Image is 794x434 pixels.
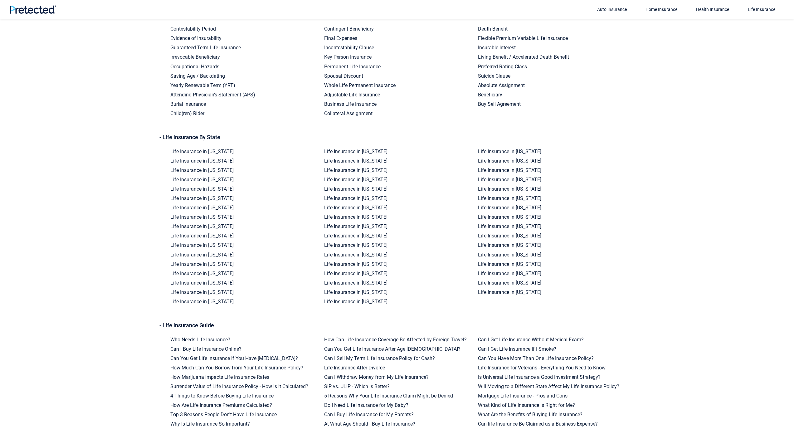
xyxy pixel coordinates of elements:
a: Life Insurance in [US_STATE] [170,233,234,239]
a: Permanent Life Insurance [324,64,381,70]
a: Life Insurance in [US_STATE] [170,261,234,267]
a: Life Insurance in [US_STATE] [170,195,234,201]
a: Is Universal Life Insurance a Good Investment Strategy? [478,374,601,380]
a: 4 Things to Know Before Buying Life Insurance [170,393,274,399]
a: Irrevocable Beneficiary [170,54,220,60]
a: SIP vs. ULIP - Which Is Better? [324,383,390,389]
a: How Are Life Insurance Premiums Calculated? [170,402,272,408]
a: Life Insurance in [US_STATE] [170,252,234,258]
a: Life Insurance in [US_STATE] [170,214,234,220]
a: Business Life Insurance [324,101,377,107]
a: How Marijuana Impacts Life Insurance Rates [170,374,269,380]
a: Can You Get Life Insurance After Age [DEMOGRAPHIC_DATA]? [324,346,460,352]
a: Can I Get Life Insurance Without Medical Exam? [478,337,584,343]
a: Life Insurance in [US_STATE] [324,177,387,183]
a: Can I Buy Life Insurance Online? [170,346,241,352]
a: Attending Physician's Statement (APS) [170,92,255,98]
a: Adjustable Life Insurance [324,92,380,98]
a: Spousal Discount [324,73,363,79]
a: How Can Life Insurance Coverage Be Affected by Foreign Travel? [324,337,467,343]
a: Life Insurance in [US_STATE] [478,177,541,183]
a: Who Needs Life Insurance? [170,337,230,343]
a: Life Insurance in [US_STATE] [324,186,387,192]
a: Final Expenses [324,35,357,41]
a: Life Insurance in [US_STATE] [324,158,387,164]
a: Buy Sell Agreement [478,101,521,107]
a: Life Insurance in [US_STATE] [478,195,541,201]
a: Life Insurance After Divorce [324,365,385,371]
a: Life Insurance in [US_STATE] [324,261,387,267]
a: Life Insurance in [US_STATE] [324,289,387,295]
a: Life Insurance in [US_STATE] [478,167,541,173]
a: Can I Withdraw Money from My Life Insurance? [324,374,429,380]
a: Life Insurance in [US_STATE] [170,271,234,276]
a: Life Insurance in [US_STATE] [478,205,541,211]
a: 5 Reasons Why Your Life Insurance Claim Might be Denied [324,393,453,399]
a: Life Insurance in [US_STATE] [324,280,387,286]
a: Evidence of Insurability [170,35,222,41]
a: Living Benefit / Accelerated Death Benefit [478,54,569,60]
a: Life Insurance in [US_STATE] [170,177,234,183]
a: Life Insurance in [US_STATE] [170,158,234,164]
a: Life Insurance in [US_STATE] [478,158,541,164]
a: Absolute Assignment [478,82,525,88]
a: Mortgage Life Insurance - Pros and Cons [478,393,567,399]
a: Life Insurance in [US_STATE] [170,205,234,211]
a: Life Insurance in [US_STATE] [324,252,387,258]
a: Occupational Hazards [170,64,219,70]
a: Life Insurance in [US_STATE] [478,280,541,286]
a: Contingent Beneficiary [324,26,374,32]
a: Do I Need Life Insurance for My Baby? [324,402,408,408]
a: Life Insurance in [US_STATE] [324,233,387,239]
a: Life Insurance in [US_STATE] [170,186,234,192]
a: Life Insurance in [US_STATE] [478,242,541,248]
a: Life Insurance in [US_STATE] [478,233,541,239]
a: Can I Sell My Term Life Insurance Policy for Cash? [324,355,435,361]
a: Whole Life Permanent Insurance [324,82,396,88]
a: Will Moving to a Different State Affect My Life Insurance Policy? [478,383,619,389]
a: Life Insurance in [US_STATE] [324,205,387,211]
a: Life Insurance in [US_STATE] [324,242,387,248]
a: Surrender Value of Life Insurance Policy - How Is It Calculated? [170,383,308,389]
a: Incontestability Clause [324,45,374,51]
img: Pretected Logo [9,5,56,14]
a: Life Insurance in [US_STATE] [170,242,234,248]
a: Guaranteed Term Life Insurance [170,45,241,51]
a: Life Insurance in [US_STATE] [478,223,541,229]
a: Life Insurance in [US_STATE] [478,261,541,267]
a: Collateral Assignment [324,110,373,116]
a: Life Insurance in [US_STATE] [170,289,234,295]
a: Life Insurance in [US_STATE] [170,299,234,305]
a: Life Insurance in [US_STATE] [478,186,541,192]
a: Life Insurance in [US_STATE] [170,167,234,173]
a: Top 3 Reasons People Don't Have Life Insurance [170,412,277,417]
a: Can I Get Life Insurance If I Smoke? [478,346,556,352]
a: What Are the Benefits of Buying Life Insurance? [478,412,582,417]
a: How Much Can You Borrow from Your Life Insurance Policy? [170,365,303,371]
a: Life Insurance for Veterans - Everything You Need to Know [478,365,606,371]
a: Burial Insurance [170,101,206,107]
a: What Kind of Life Insurance Is Right for Me? [478,402,575,408]
a: Life Insurance in [US_STATE] [478,149,541,154]
a: Life Insurance in [US_STATE] [324,149,387,154]
a: Can I Buy Life Insurance for My Parents? [324,412,414,417]
a: Suicide Clause [478,73,510,79]
a: Preferred Rating Class [478,64,527,70]
a: Life Insurance in [US_STATE] [324,214,387,220]
a: Beneficiary [478,92,502,98]
a: Life Insurance in [US_STATE] [324,195,387,201]
a: Life Insurance in [US_STATE] [478,271,541,276]
a: Life Insurance in [US_STATE] [324,223,387,229]
a: Life Insurance in [US_STATE] [324,299,387,305]
a: Life Insurance in [US_STATE] [478,289,541,295]
a: Can You Have More Than One Life Insurance Policy? [478,355,594,361]
a: Flexible Premium Variable Life Insurance [478,35,568,41]
a: At What Age Should I Buy Life Insurance? [324,421,415,427]
a: Life Insurance in [US_STATE] [170,223,234,229]
a: Life Insurance in [US_STATE] [170,149,234,154]
a: Saving Age / Backdating [170,73,225,79]
a: Can life Insurance Be Claimed as a Business Expense? [478,421,598,427]
a: Key Person Insurance [324,54,372,60]
a: Life Insurance in [US_STATE] [324,271,387,276]
a: Can You Get Life Insurance If You Have [MEDICAL_DATA]? [170,355,298,361]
